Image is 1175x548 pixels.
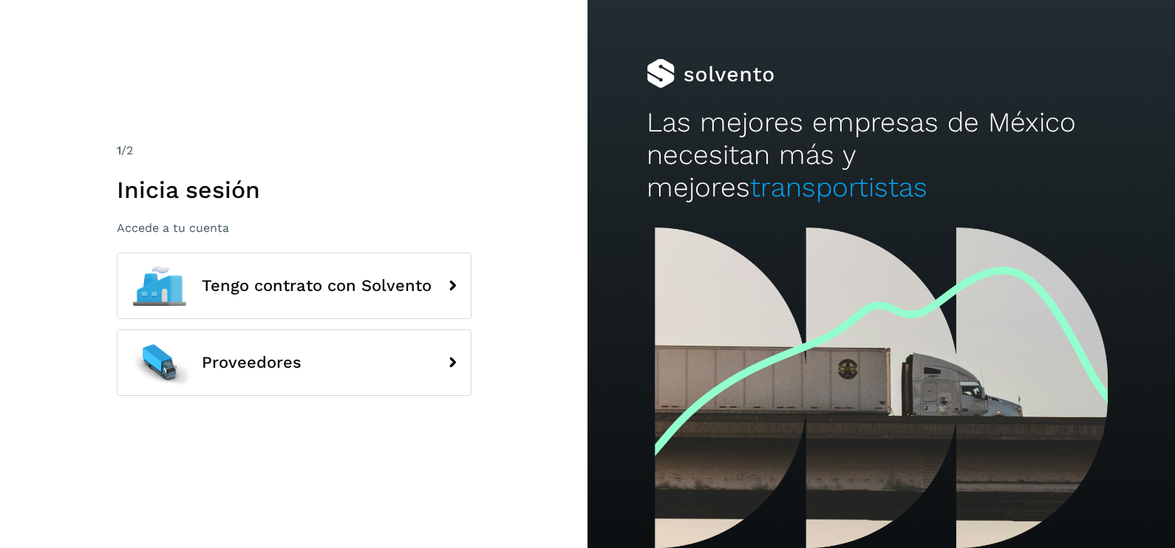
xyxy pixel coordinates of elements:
div: /2 [117,142,471,160]
button: Tengo contrato con Solvento [117,253,471,319]
h1: Inicia sesión [117,176,471,204]
span: Tengo contrato con Solvento [202,277,432,295]
p: Accede a tu cuenta [117,221,471,235]
h2: Las mejores empresas de México necesitan más y mejores [647,106,1117,205]
span: 1 [117,143,121,157]
span: transportistas [750,171,927,203]
button: Proveedores [117,329,471,396]
span: Proveedores [202,354,302,371]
